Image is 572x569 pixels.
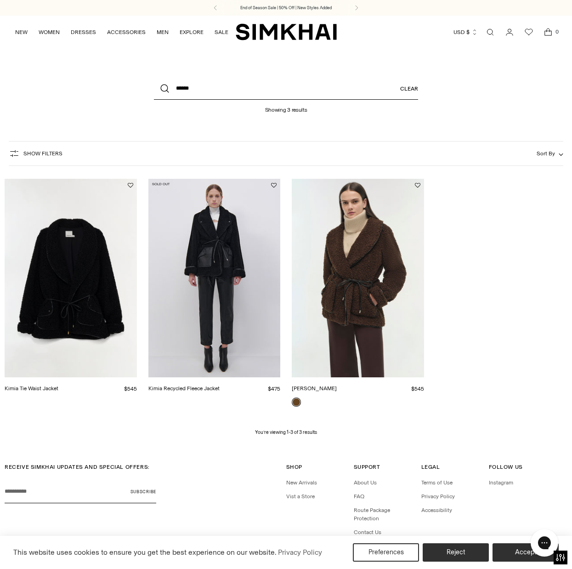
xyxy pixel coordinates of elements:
[5,179,137,377] img: Kimia Tie Waist Jacket
[157,22,169,42] a: MEN
[421,507,452,513] a: Accessibility
[539,23,557,41] a: Open cart modal
[489,479,513,486] a: Instagram
[493,543,559,562] button: Accept
[286,493,315,500] a: Vist a Store
[268,386,280,392] span: $475
[537,148,563,159] button: Sort By
[481,23,499,41] a: Open search modal
[5,385,58,392] a: Kimia Tie Waist Jacket
[520,23,538,41] a: Wishlist
[15,22,28,42] a: NEW
[215,22,228,42] a: SALE
[154,78,176,100] button: Search
[23,150,62,157] span: Show Filters
[128,182,133,188] button: Add to Wishlist
[240,5,332,11] a: End of Season Sale | 50% Off | New Styles Added
[13,548,277,557] span: This website uses cookies to ensure you get the best experience on our website.
[277,546,323,559] a: Privacy Policy (opens in a new tab)
[180,22,204,42] a: EXPLORE
[148,179,281,377] a: Kimia Recycled Fleece Jacket
[553,28,561,36] span: 0
[236,23,337,41] a: SIMKHAI
[421,493,455,500] a: Privacy Policy
[354,529,381,535] a: Contact Us
[354,479,377,486] a: About Us
[5,464,150,470] span: RECEIVE SIMKHAI UPDATES AND SPECIAL OFFERS:
[255,429,317,436] p: You’re viewing 1-3 of 3 results
[7,534,92,562] iframe: Sign Up via Text for Offers
[500,23,519,41] a: Go to the account page
[71,22,96,42] a: DRESSES
[124,386,137,392] span: $545
[286,479,317,486] a: New Arrivals
[354,507,390,522] a: Route Package Protection
[421,479,453,486] a: Terms of Use
[107,22,146,42] a: ACCESSORIES
[39,22,60,42] a: WOMEN
[415,182,420,188] button: Add to Wishlist
[526,526,563,560] iframe: Gorgias live chat messenger
[411,386,424,392] span: $545
[353,543,419,562] button: Preferences
[148,385,220,392] a: Kimia Recycled Fleece Jacket
[292,385,337,392] a: [PERSON_NAME]
[9,146,62,161] button: Show Filters
[489,464,523,470] span: Follow Us
[400,78,418,100] a: Clear
[423,543,489,562] button: Reject
[453,22,478,42] button: USD $
[286,464,302,470] span: Shop
[354,493,364,500] a: FAQ
[537,150,555,157] span: Sort By
[354,464,380,470] span: Support
[130,480,156,503] button: Subscribe
[292,179,424,377] img: Kimia Jacket
[265,100,307,113] h1: Showing 3 results
[421,464,440,470] span: Legal
[148,179,281,377] img: Kimia Recycled Fleece Jacket - SIMKHAI
[271,182,277,188] button: Add to Wishlist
